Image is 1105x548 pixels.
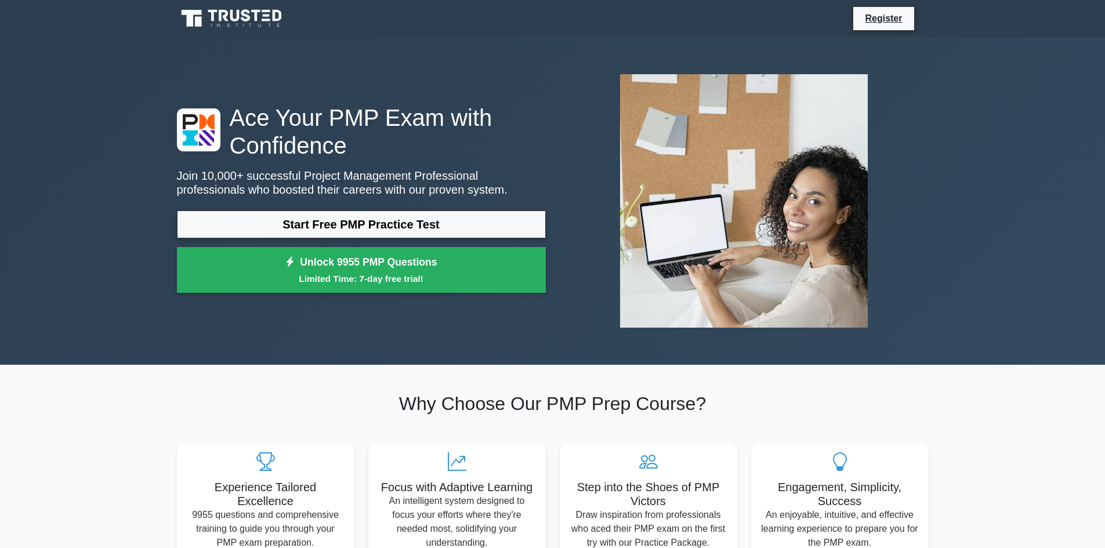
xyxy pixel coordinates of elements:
[569,480,728,508] h5: Step into the Shoes of PMP Victors
[177,393,929,415] h2: Why Choose Our PMP Prep Course?
[378,480,537,494] h5: Focus with Adaptive Learning
[760,480,919,508] h5: Engagement, Simplicity, Success
[177,247,546,293] a: Unlock 9955 PMP QuestionsLimited Time: 7-day free trial!
[858,11,909,26] a: Register
[191,272,531,285] small: Limited Time: 7-day free trial!
[177,169,546,197] p: Join 10,000+ successful Project Management Professional professionals who boosted their careers w...
[177,104,546,159] h1: Ace Your PMP Exam with Confidence
[186,480,345,508] h5: Experience Tailored Excellence
[177,211,546,238] a: Start Free PMP Practice Test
